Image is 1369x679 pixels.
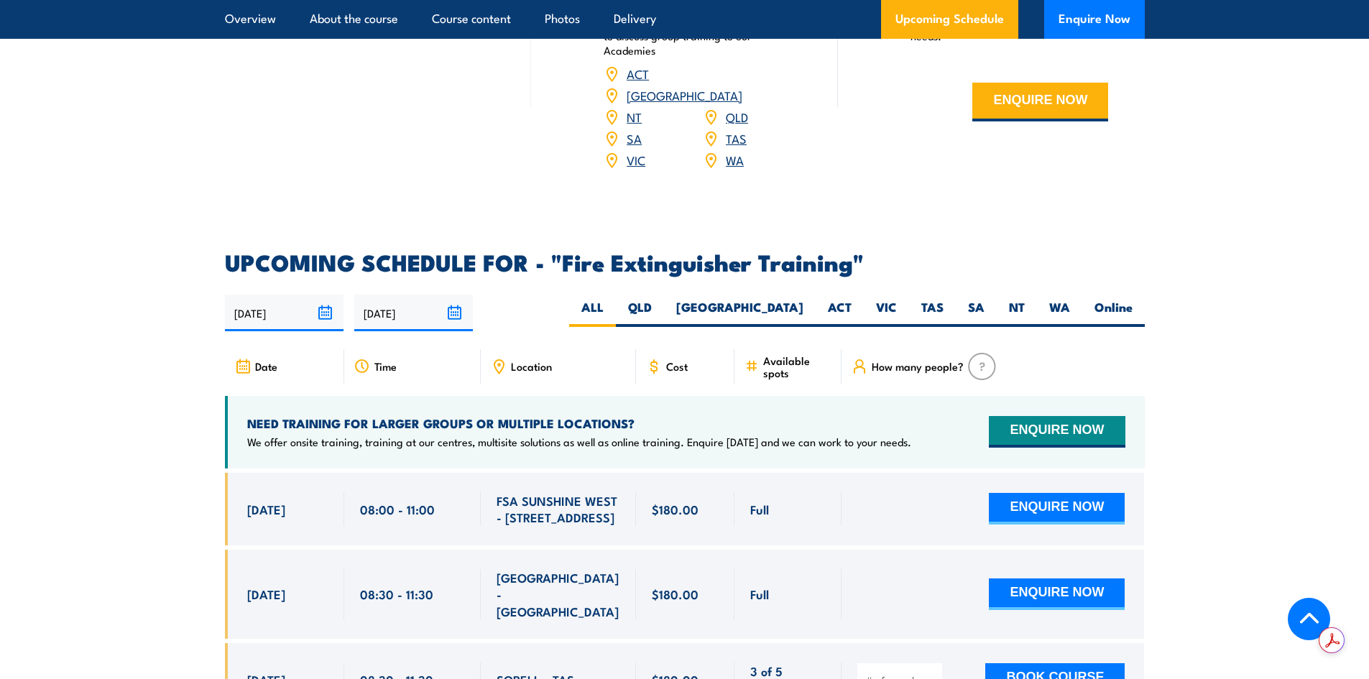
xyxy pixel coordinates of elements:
[726,129,747,147] a: TAS
[956,299,997,327] label: SA
[225,251,1145,272] h2: UPCOMING SCHEDULE FOR - "Fire Extinguisher Training"
[627,86,742,103] a: [GEOGRAPHIC_DATA]
[997,299,1037,327] label: NT
[374,360,397,372] span: Time
[726,151,744,168] a: WA
[750,501,769,517] span: Full
[989,493,1125,525] button: ENQUIRE NOW
[616,299,664,327] label: QLD
[989,416,1125,448] button: ENQUIRE NOW
[872,360,964,372] span: How many people?
[497,569,620,619] span: [GEOGRAPHIC_DATA] - [GEOGRAPHIC_DATA]
[627,108,642,125] a: NT
[354,295,473,331] input: To date
[247,501,285,517] span: [DATE]
[1037,299,1082,327] label: WA
[816,299,864,327] label: ACT
[225,295,344,331] input: From date
[909,299,956,327] label: TAS
[360,501,435,517] span: 08:00 - 11:00
[750,586,769,602] span: Full
[864,299,909,327] label: VIC
[666,360,688,372] span: Cost
[497,492,620,526] span: FSA SUNSHINE WEST - [STREET_ADDRESS]
[972,83,1108,121] button: ENQUIRE NOW
[255,360,277,372] span: Date
[726,108,748,125] a: QLD
[627,65,649,82] a: ACT
[247,415,911,431] h4: NEED TRAINING FOR LARGER GROUPS OR MULTIPLE LOCATIONS?
[989,578,1125,610] button: ENQUIRE NOW
[360,586,433,602] span: 08:30 - 11:30
[627,129,642,147] a: SA
[1082,299,1145,327] label: Online
[247,435,911,449] p: We offer onsite training, training at our centres, multisite solutions as well as online training...
[652,586,699,602] span: $180.00
[569,299,616,327] label: ALL
[511,360,552,372] span: Location
[664,299,816,327] label: [GEOGRAPHIC_DATA]
[763,354,831,379] span: Available spots
[652,501,699,517] span: $180.00
[627,151,645,168] a: VIC
[247,586,285,602] span: [DATE]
